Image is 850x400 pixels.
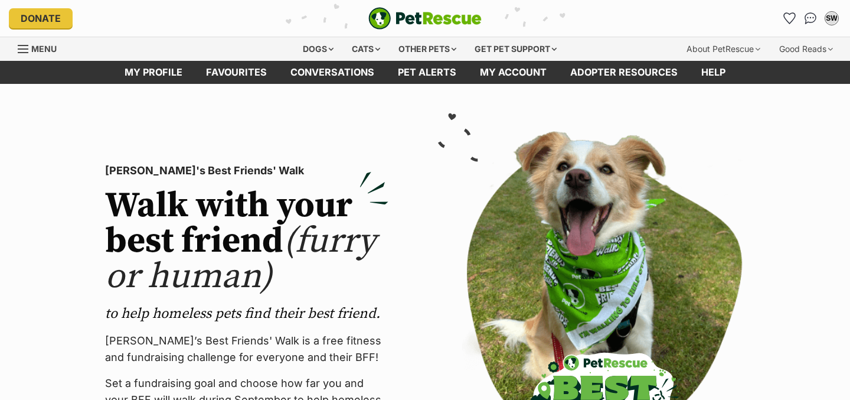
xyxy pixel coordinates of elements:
[194,61,279,84] a: Favourites
[344,37,388,61] div: Cats
[826,12,838,24] div: SW
[466,37,565,61] div: Get pet support
[390,37,465,61] div: Other pets
[805,12,817,24] img: chat-41dd97257d64d25036548639549fe6c8038ab92f7586957e7f3b1b290dea8141.svg
[468,61,558,84] a: My account
[689,61,737,84] a: Help
[771,37,841,61] div: Good Reads
[31,44,57,54] span: Menu
[558,61,689,84] a: Adopter resources
[105,333,388,366] p: [PERSON_NAME]’s Best Friends' Walk is a free fitness and fundraising challenge for everyone and t...
[105,304,388,323] p: to help homeless pets find their best friend.
[105,162,388,179] p: [PERSON_NAME]'s Best Friends' Walk
[368,7,482,30] a: PetRescue
[822,9,841,28] button: My account
[678,37,769,61] div: About PetRescue
[295,37,342,61] div: Dogs
[113,61,194,84] a: My profile
[105,188,388,295] h2: Walk with your best friend
[801,9,820,28] a: Conversations
[386,61,468,84] a: Pet alerts
[780,9,841,28] ul: Account quick links
[368,7,482,30] img: logo-e224e6f780fb5917bec1dbf3a21bbac754714ae5b6737aabdf751b685950b380.svg
[9,8,73,28] a: Donate
[279,61,386,84] a: conversations
[105,219,376,299] span: (furry or human)
[780,9,799,28] a: Favourites
[18,37,65,58] a: Menu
